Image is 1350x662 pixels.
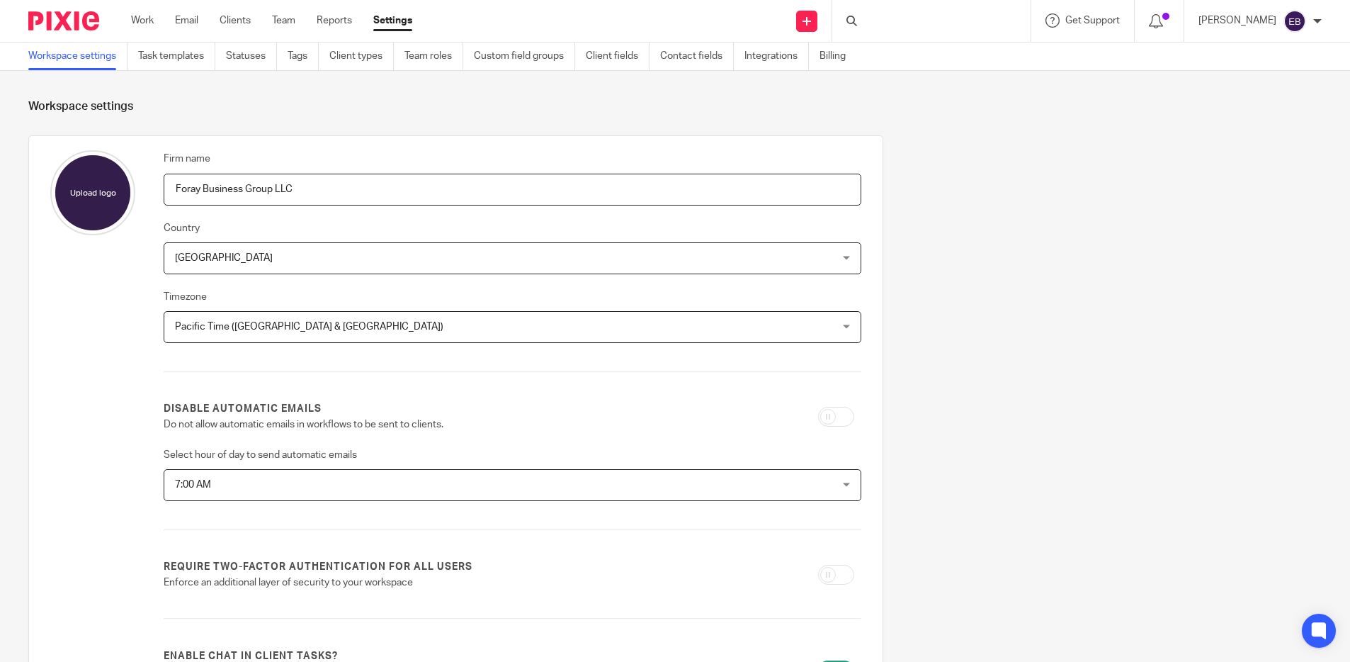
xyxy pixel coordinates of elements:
label: Require two-factor authentication for all users [164,560,472,574]
span: Get Support [1065,16,1120,26]
img: Pixie [28,11,99,30]
span: Pacific Time ([GEOGRAPHIC_DATA] & [GEOGRAPHIC_DATA]) [175,322,443,332]
span: [GEOGRAPHIC_DATA] [175,253,273,263]
a: Team roles [404,43,463,70]
a: Tags [288,43,319,70]
a: Billing [819,43,856,70]
span: 7:00 AM [175,480,211,490]
a: Task templates [138,43,215,70]
label: Timezone [164,290,207,304]
a: Email [175,13,198,28]
a: Contact fields [660,43,734,70]
a: Custom field groups [474,43,575,70]
label: Firm name [164,152,210,166]
input: Name of your firm [164,174,861,206]
a: Workspace settings [28,43,127,70]
label: Disable automatic emails [164,402,322,416]
p: Enforce an additional layer of security to your workspace [164,576,621,590]
a: Clients [220,13,251,28]
p: Do not allow automatic emails in workflows to be sent to clients. [164,417,621,432]
label: Select hour of day to send automatic emails [164,448,357,462]
label: Country [164,221,200,235]
a: Statuses [226,43,277,70]
a: Reports [317,13,352,28]
a: Settings [373,13,412,28]
h1: Workspace settings [28,99,1322,114]
a: Client types [329,43,394,70]
a: Client fields [586,43,650,70]
img: svg%3E [1283,10,1306,33]
a: Integrations [744,43,809,70]
a: Work [131,13,154,28]
a: Team [272,13,295,28]
p: [PERSON_NAME] [1198,13,1276,28]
